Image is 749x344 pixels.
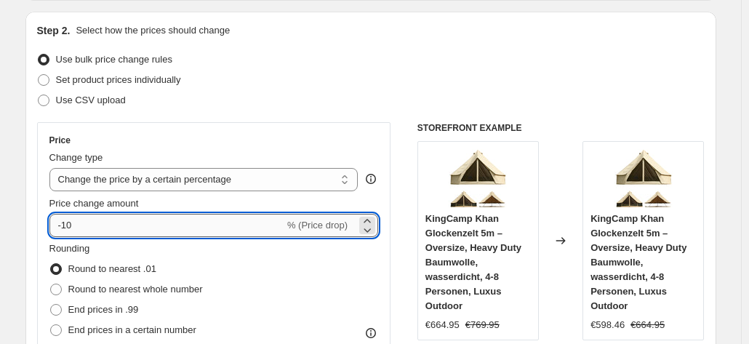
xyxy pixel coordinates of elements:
[614,149,673,207] img: 61bfX-XlV1L_80x.jpg
[49,135,71,146] h3: Price
[287,220,348,231] span: % (Price drop)
[49,243,90,254] span: Rounding
[630,318,665,332] strike: €664.95
[425,213,521,311] span: KingCamp Khan Glockenzelt 5m – Oversize, Heavy Duty Baumwolle, wasserdicht, 4-8 Personen, Luxus O...
[49,152,103,163] span: Change type
[449,149,507,207] img: 61bfX-XlV1L_80x.jpg
[76,23,230,38] p: Select how the prices should change
[37,23,71,38] h2: Step 2.
[425,318,460,332] div: €664.95
[68,263,156,274] span: Round to nearest .01
[49,214,284,237] input: -15
[364,172,378,186] div: help
[417,122,705,134] h6: STOREFRONT EXAMPLE
[68,284,203,295] span: Round to nearest whole number
[56,54,172,65] span: Use bulk price change rules
[68,304,139,315] span: End prices in .99
[56,95,126,105] span: Use CSV upload
[590,213,686,311] span: KingCamp Khan Glockenzelt 5m – Oversize, Heavy Duty Baumwolle, wasserdicht, 4-8 Personen, Luxus O...
[49,198,139,209] span: Price change amount
[590,318,625,332] div: €598.46
[465,318,500,332] strike: €769.95
[68,324,196,335] span: End prices in a certain number
[56,74,181,85] span: Set product prices individually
